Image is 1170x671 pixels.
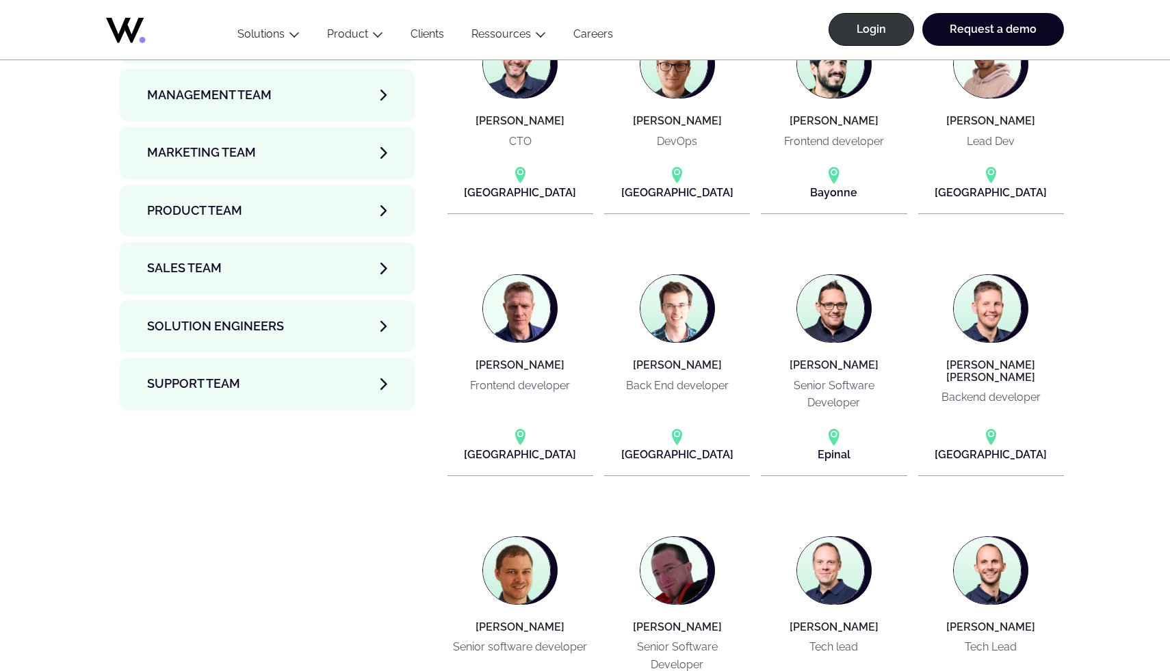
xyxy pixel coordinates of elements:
p: Frontend developer [470,377,570,394]
button: Ressources [458,27,560,46]
img: Louis-Alexandre CELTON [954,31,1021,98]
h4: [PERSON_NAME] [790,115,879,127]
span: Management Team [147,85,272,105]
img: Nicolas REMY [640,275,707,342]
iframe: Chatbot [1080,581,1151,652]
p: [GEOGRAPHIC_DATA] [621,184,733,201]
p: [GEOGRAPHIC_DATA] [935,184,1047,201]
p: Epinal [818,446,850,463]
p: [GEOGRAPHIC_DATA] [621,446,733,463]
h4: [PERSON_NAME] [790,359,879,371]
p: CTO [509,133,532,150]
span: Marketing Team [147,143,256,162]
p: Back End developer [626,377,729,394]
p: Bayonne [810,184,857,201]
a: Careers [560,27,627,46]
h4: [PERSON_NAME] [633,621,722,633]
span: Product team [147,201,242,220]
button: Solutions [224,27,313,46]
span: Solution Engineers [147,317,284,336]
a: Clients [397,27,458,46]
span: Sales team [147,259,222,278]
p: Senior software developer [453,638,587,655]
img: Vincent COUTURIER [797,537,864,604]
h4: [PERSON_NAME] [946,621,1035,633]
p: Tech lead [809,638,858,655]
img: Romain PETIT [797,275,864,342]
a: Product [327,27,368,40]
img: Kevin BACH [640,31,707,98]
img: David PALITA [483,31,550,98]
p: [GEOGRAPHIC_DATA] [464,446,576,463]
img: Mathieu DE ARMEY [483,275,550,342]
img: Thibault DRILLIEN [954,275,1021,342]
p: DevOps [657,133,697,150]
h4: [PERSON_NAME] [PERSON_NAME] [924,359,1058,383]
img: Thomas MARTIN [483,537,550,604]
a: Login [829,13,914,46]
button: Product [313,27,397,46]
img: Léo PUNSOLA [797,31,864,98]
p: Frontend developer [784,133,884,150]
h4: [PERSON_NAME] [633,359,722,371]
p: Senior Software Developer [766,377,901,412]
h4: [PERSON_NAME] [476,115,564,127]
p: [GEOGRAPHIC_DATA] [464,184,576,201]
p: [GEOGRAPHIC_DATA] [935,446,1047,463]
p: Backend developer [941,389,1041,406]
h4: [PERSON_NAME] [476,359,564,371]
img: Vincent AUDIBERT [640,537,707,604]
img: Vincent PALITA [954,537,1021,604]
h4: [PERSON_NAME] [946,115,1035,127]
p: Lead Dev [967,133,1015,150]
h4: [PERSON_NAME] [790,621,879,633]
h4: [PERSON_NAME] [476,621,564,633]
a: Request a demo [922,13,1064,46]
h4: [PERSON_NAME] [633,115,722,127]
p: Tech Lead [965,638,1017,655]
a: Ressources [471,27,531,40]
span: Support team [147,374,240,393]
